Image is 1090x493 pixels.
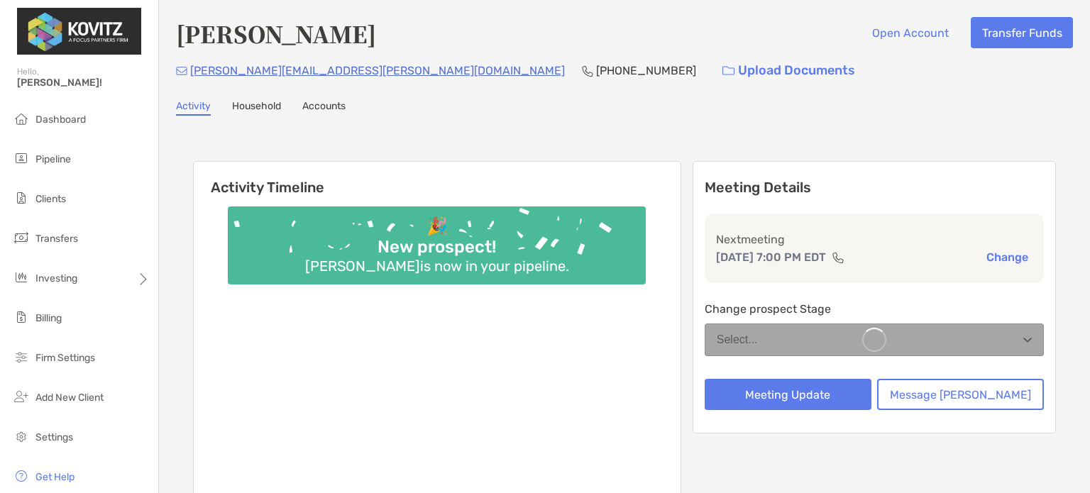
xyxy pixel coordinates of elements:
[35,352,95,364] span: Firm Settings
[17,77,150,89] span: [PERSON_NAME]!
[35,392,104,404] span: Add New Client
[982,250,1033,265] button: Change
[13,150,30,167] img: pipeline icon
[176,100,211,116] a: Activity
[17,6,141,57] img: Zoe Logo
[13,348,30,365] img: firm-settings icon
[13,229,30,246] img: transfers icon
[421,216,453,237] div: 🎉
[832,252,844,263] img: communication type
[302,100,346,116] a: Accounts
[13,467,30,484] img: get-help icon
[716,248,826,266] p: [DATE] 7:00 PM EDT
[13,269,30,286] img: investing icon
[35,113,86,126] span: Dashboard
[232,100,281,116] a: Household
[176,67,187,75] img: Email Icon
[722,66,734,76] img: button icon
[705,179,1044,196] p: Meeting Details
[35,431,73,443] span: Settings
[13,428,30,445] img: settings icon
[299,257,575,275] div: [PERSON_NAME] is now in your pipeline.
[372,237,502,257] div: New prospect!
[35,312,62,324] span: Billing
[35,272,77,284] span: Investing
[35,153,71,165] span: Pipeline
[13,309,30,326] img: billing icon
[194,162,681,196] h6: Activity Timeline
[35,193,66,205] span: Clients
[13,388,30,405] img: add_new_client icon
[35,471,75,483] span: Get Help
[971,17,1073,48] button: Transfer Funds
[190,62,565,79] p: [PERSON_NAME][EMAIL_ADDRESS][PERSON_NAME][DOMAIN_NAME]
[13,110,30,127] img: dashboard icon
[716,231,1033,248] p: Next meeting
[705,379,871,410] button: Meeting Update
[713,55,864,86] a: Upload Documents
[582,65,593,77] img: Phone Icon
[13,189,30,206] img: clients icon
[35,233,78,245] span: Transfers
[596,62,696,79] p: [PHONE_NUMBER]
[877,379,1044,410] button: Message [PERSON_NAME]
[861,17,959,48] button: Open Account
[176,17,376,50] h4: [PERSON_NAME]
[705,300,1044,318] p: Change prospect Stage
